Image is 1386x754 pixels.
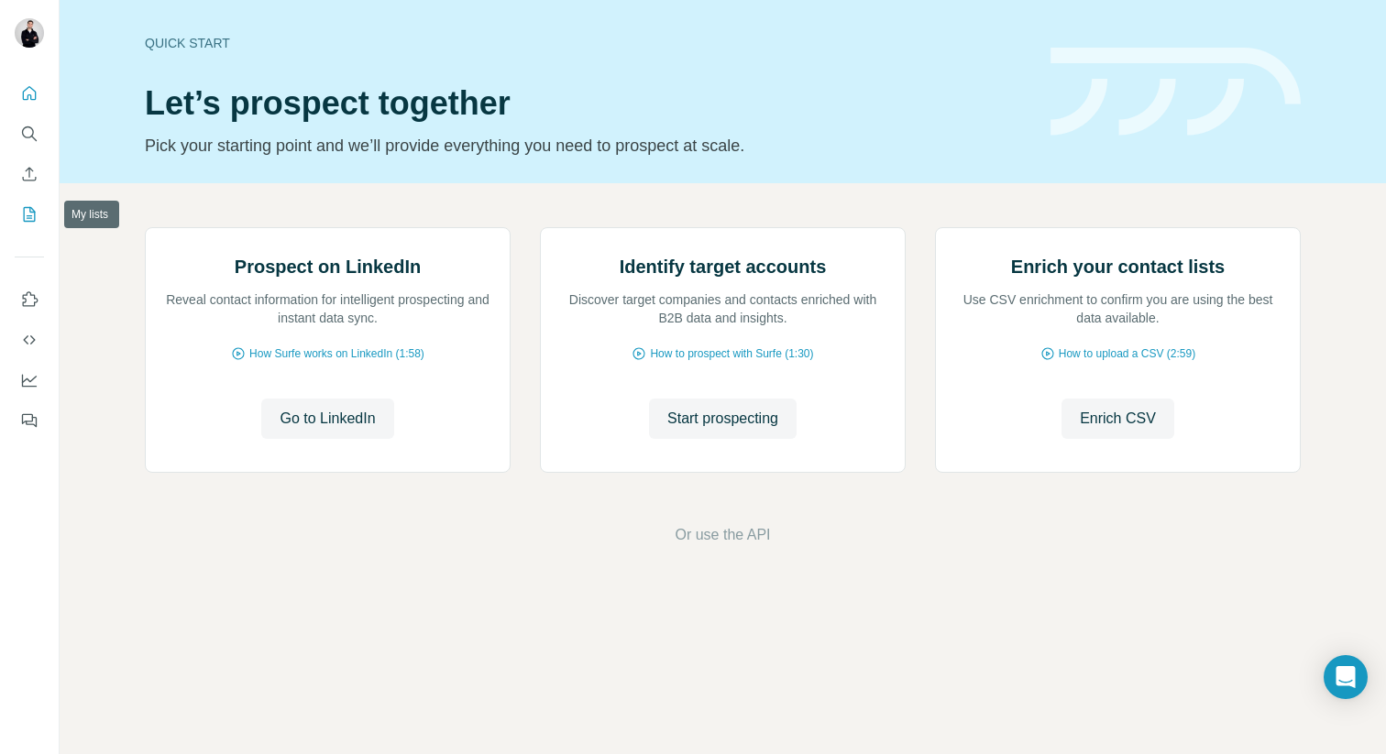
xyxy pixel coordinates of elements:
[1061,399,1174,439] button: Enrich CSV
[15,364,44,397] button: Dashboard
[15,283,44,316] button: Use Surfe on LinkedIn
[235,254,421,279] h2: Prospect on LinkedIn
[1050,48,1301,137] img: banner
[15,198,44,231] button: My lists
[145,34,1028,52] div: Quick start
[15,158,44,191] button: Enrich CSV
[650,345,813,362] span: How to prospect with Surfe (1:30)
[145,85,1028,122] h1: Let’s prospect together
[1324,655,1368,699] div: Open Intercom Messenger
[280,408,375,430] span: Go to LinkedIn
[164,290,491,327] p: Reveal contact information for intelligent prospecting and instant data sync.
[649,399,797,439] button: Start prospecting
[145,133,1028,158] p: Pick your starting point and we’ll provide everything you need to prospect at scale.
[261,399,393,439] button: Go to LinkedIn
[15,323,44,356] button: Use Surfe API
[1059,345,1195,362] span: How to upload a CSV (2:59)
[667,408,778,430] span: Start prospecting
[15,77,44,110] button: Quick start
[15,117,44,150] button: Search
[249,345,424,362] span: How Surfe works on LinkedIn (1:58)
[559,290,886,327] p: Discover target companies and contacts enriched with B2B data and insights.
[620,254,827,279] h2: Identify target accounts
[954,290,1281,327] p: Use CSV enrichment to confirm you are using the best data available.
[15,404,44,437] button: Feedback
[1011,254,1225,279] h2: Enrich your contact lists
[1080,408,1156,430] span: Enrich CSV
[15,18,44,48] img: Avatar
[675,524,770,546] button: Or use the API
